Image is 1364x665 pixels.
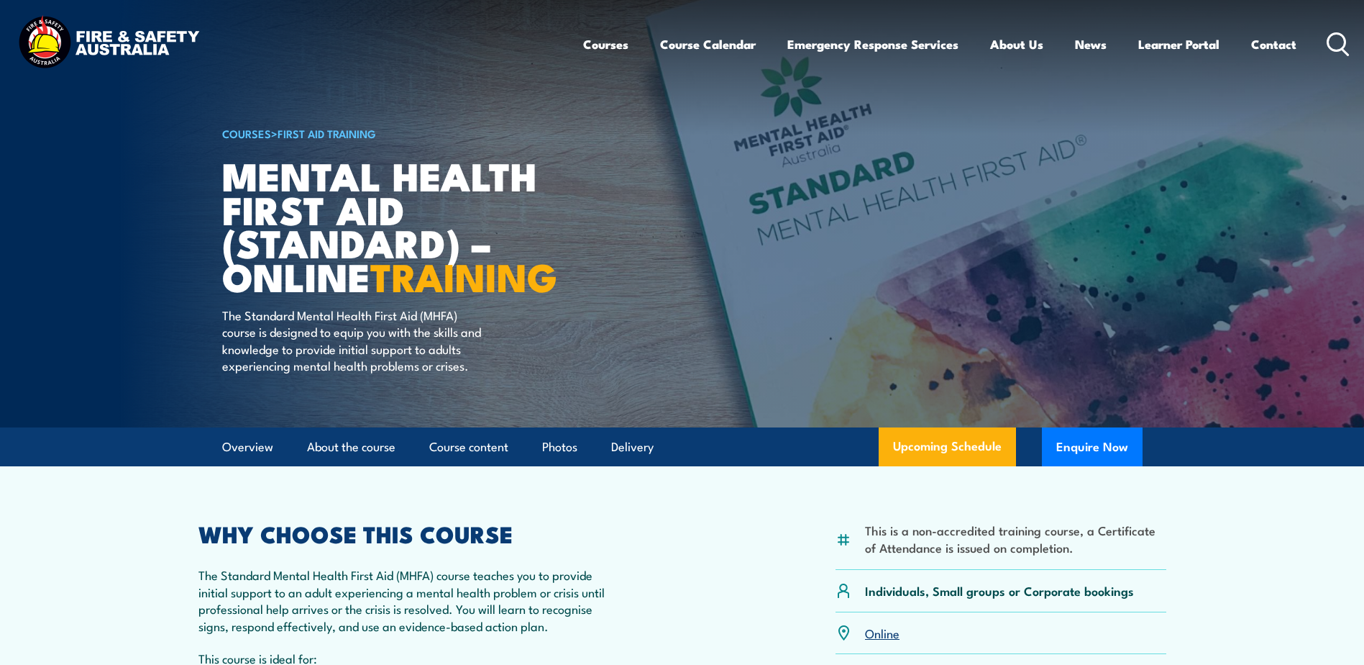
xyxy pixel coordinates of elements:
[1075,25,1107,63] a: News
[429,428,508,466] a: Course content
[222,125,577,142] h6: >
[1042,427,1143,466] button: Enquire Now
[865,624,900,641] a: Online
[542,428,577,466] a: Photos
[198,566,618,634] p: The Standard Mental Health First Aid (MHFA) course teaches you to provide initial support to an a...
[307,428,395,466] a: About the course
[370,245,557,305] strong: TRAINING
[787,25,958,63] a: Emergency Response Services
[222,125,271,141] a: COURSES
[660,25,756,63] a: Course Calendar
[1138,25,1219,63] a: Learner Portal
[990,25,1043,63] a: About Us
[278,125,376,141] a: First Aid Training
[865,522,1166,556] li: This is a non-accredited training course, a Certificate of Attendance is issued on completion.
[1251,25,1296,63] a: Contact
[879,427,1016,466] a: Upcoming Schedule
[865,582,1134,599] p: Individuals, Small groups or Corporate bookings
[222,428,273,466] a: Overview
[198,523,618,543] h2: WHY CHOOSE THIS COURSE
[611,428,654,466] a: Delivery
[222,158,577,293] h1: Mental Health First Aid (Standard) – Online
[583,25,628,63] a: Courses
[222,307,485,374] p: The Standard Mental Health First Aid (MHFA) course is designed to equip you with the skills and k...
